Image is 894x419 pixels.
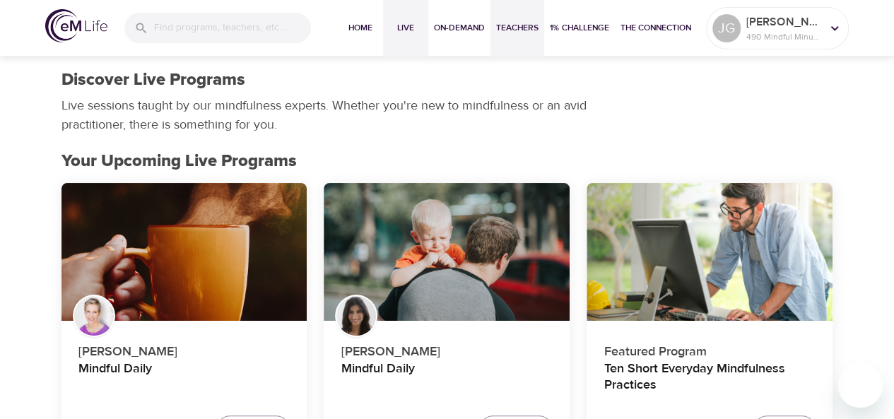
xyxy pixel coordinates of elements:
[343,20,377,35] span: Home
[837,362,883,408] iframe: Button to launch messaging window
[341,336,553,361] p: [PERSON_NAME]
[587,183,833,321] button: Ten Short Everyday Mindfulness Practices
[550,20,609,35] span: 1% Challenge
[712,14,741,42] div: JG
[61,183,307,321] button: Mindful Daily
[389,20,423,35] span: Live
[45,9,107,42] img: logo
[341,361,553,395] h4: Mindful Daily
[61,96,592,134] p: Live sessions taught by our mindfulness experts. Whether you're new to mindfulness or an avid pra...
[746,13,821,30] p: [PERSON_NAME]
[604,361,816,395] h4: Ten Short Everyday Mindfulness Practices
[61,70,245,90] h1: Discover Live Programs
[746,30,821,43] p: 490 Mindful Minutes
[434,20,485,35] span: On-Demand
[154,13,311,43] input: Find programs, teachers, etc...
[78,361,290,395] h4: Mindful Daily
[78,336,290,361] p: [PERSON_NAME]
[604,336,816,361] p: Featured Program
[496,20,539,35] span: Teachers
[324,183,570,321] button: Mindful Daily
[61,151,833,172] h2: Your Upcoming Live Programs
[620,20,691,35] span: The Connection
